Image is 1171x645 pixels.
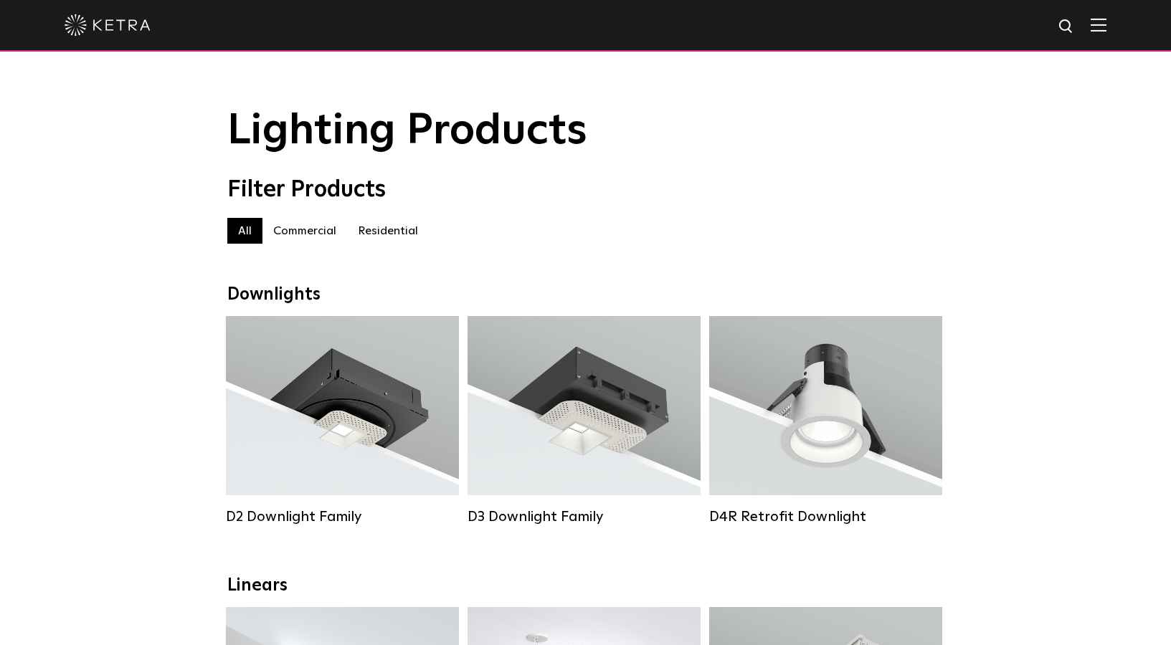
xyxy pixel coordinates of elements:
[468,508,701,525] div: D3 Downlight Family
[1091,18,1106,32] img: Hamburger%20Nav.svg
[262,218,347,244] label: Commercial
[227,176,944,204] div: Filter Products
[347,218,429,244] label: Residential
[227,575,944,596] div: Linears
[468,316,701,527] a: D3 Downlight Family Lumen Output:700 / 900 / 1100Colors:White / Black / Silver / Bronze / Paintab...
[226,508,459,525] div: D2 Downlight Family
[227,218,262,244] label: All
[709,508,942,525] div: D4R Retrofit Downlight
[227,285,944,305] div: Downlights
[1058,18,1076,36] img: search icon
[226,316,459,527] a: D2 Downlight Family Lumen Output:1200Colors:White / Black / Gloss Black / Silver / Bronze / Silve...
[709,316,942,527] a: D4R Retrofit Downlight Lumen Output:800Colors:White / BlackBeam Angles:15° / 25° / 40° / 60°Watta...
[227,110,587,153] span: Lighting Products
[65,14,151,36] img: ketra-logo-2019-white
